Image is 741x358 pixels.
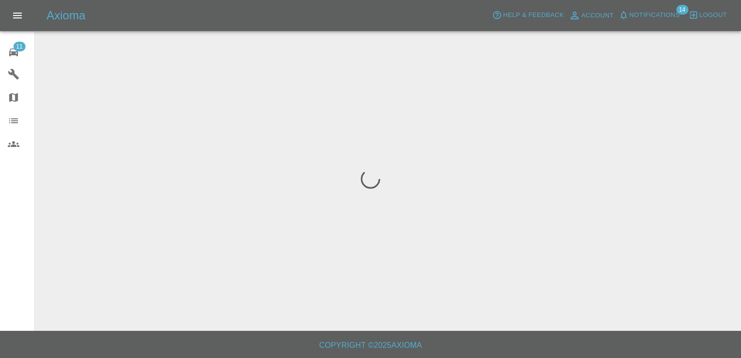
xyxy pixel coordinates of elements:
h6: Copyright © 2025 Axioma [8,339,733,352]
button: Help & Feedback [490,8,566,23]
button: Open drawer [6,4,29,27]
span: Notifications [629,10,680,21]
h5: Axioma [47,8,85,23]
span: 11 [13,42,25,51]
button: Logout [686,8,729,23]
button: Notifications [616,8,682,23]
span: Help & Feedback [503,10,564,21]
a: Account [566,8,616,23]
span: 14 [676,5,688,15]
span: Logout [699,10,727,21]
span: Account [581,10,614,21]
